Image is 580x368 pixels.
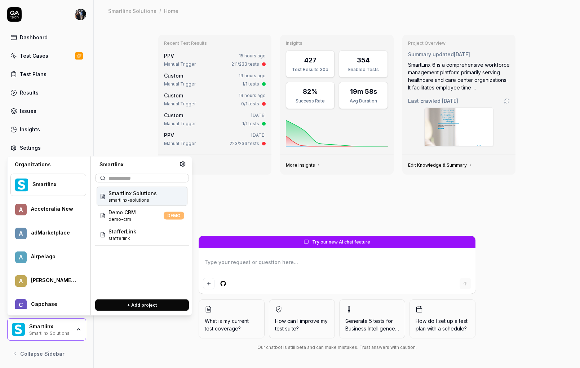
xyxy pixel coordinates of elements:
[109,216,136,223] span: Project ID: IXE0
[164,132,174,138] a: PPV
[454,51,470,57] time: [DATE]
[409,299,475,338] button: How do I set up a test plan with a schedule?
[109,209,136,216] span: Demo CRM
[10,174,86,196] button: Smartlinx LogoSmartlinx
[304,55,316,65] div: 427
[15,179,28,192] img: Smartlinx Logo
[203,278,214,289] button: Add attachment
[20,34,48,41] div: Dashboard
[7,86,86,100] a: Results
[344,98,383,104] div: Avg Duration
[345,325,408,332] span: Business Intelligence Dash
[164,7,178,14] div: Home
[239,73,266,78] time: 19 hours ago
[312,239,370,245] span: Try our new AI chat feature
[164,140,196,147] div: Manual Trigger
[109,235,136,242] span: Project ID: r6Yf
[31,229,76,236] div: adMarketplace
[7,49,86,63] a: Test Cases
[242,121,259,127] div: 1/1 tests
[205,317,258,332] span: What is my current test coverage?
[10,294,86,315] button: CCapchase
[230,140,259,147] div: 223/233 tests
[159,7,161,14] div: /
[164,73,183,79] span: Custom
[20,126,40,133] div: Insights
[15,275,27,287] span: A
[32,181,76,188] div: Smartlinx
[7,318,86,341] button: Smartlinx LogoSmartlinxSmartlinx Solutions
[408,51,454,57] span: Summary updated
[164,81,196,87] div: Manual Trigger
[31,253,76,260] div: Airpelago
[109,197,157,203] span: Project ID: RpbL
[7,122,86,136] a: Insights
[239,93,266,98] time: 19 hours ago
[20,144,41,152] div: Settings
[163,130,267,148] a: PPV[DATE]Manual Trigger223/233 tests
[20,89,39,96] div: Results
[251,132,266,138] time: [DATE]
[286,40,388,46] h3: Insights
[163,90,267,109] a: Custom19 hours agoManual Trigger0/1 tests
[504,98,510,104] a: Go to crawling settings
[408,97,458,105] span: Last crawled
[31,277,76,284] div: Andrew's Account
[20,350,65,358] span: Collapse Sidebar
[303,87,318,96] div: 82%
[31,206,76,212] div: Acceleralia New
[7,346,86,361] button: Collapse Sidebar
[164,61,196,67] div: Manual Trigger
[164,53,174,59] a: PPV
[344,66,383,73] div: Enabled Tests
[339,299,405,338] button: Generate 5 tests forBusiness Intelligence Dash
[242,81,259,87] div: 1/1 tests
[10,247,86,268] button: AAirpelago
[31,301,76,307] div: Capchase
[10,223,86,244] button: aadMarketplace
[416,317,469,332] span: How do I set up a test plan with a schedule?
[95,185,189,294] div: Suggestions
[275,317,329,332] span: How can I improve my test suite?
[75,9,86,20] img: 05712e90-f4ae-4f2d-bd35-432edce69fe3.jpeg
[163,51,267,69] a: PPV15 hours agoManual Trigger211/233 tests
[10,199,86,220] button: AAcceleralia New
[7,30,86,44] a: Dashboard
[20,52,48,60] div: Test Cases
[291,66,330,73] div: Test Results 30d
[29,330,71,336] div: Smartlinx Solutions
[109,189,157,197] span: Smartlinx Solutions
[109,228,136,235] span: StafferLink
[164,112,183,118] span: Custom
[15,251,27,263] span: A
[425,108,493,146] img: Screenshot
[164,40,266,46] h3: Recent Test Results
[231,61,259,67] div: 211/233 tests
[408,61,510,91] div: SmartLinx 6 is a comprehensive workforce management platform primarily serving healthcare and car...
[164,121,196,127] div: Manual Trigger
[15,299,27,311] span: C
[164,101,196,107] div: Manual Trigger
[239,53,266,58] time: 15 hours ago
[10,271,86,292] button: A[PERSON_NAME]'s Account
[12,323,25,336] img: Smartlinx Logo
[15,228,27,239] span: a
[29,323,71,330] div: Smartlinx
[7,141,86,155] a: Settings
[20,107,36,115] div: Issues
[408,162,473,168] a: Edit Knowledge & Summary
[95,299,189,311] button: + Add project
[7,104,86,118] a: Issues
[164,92,183,98] span: Custom
[164,211,184,219] span: DEMO
[241,101,259,107] div: 0/1 tests
[163,110,267,128] a: Custom[DATE]Manual Trigger1/1 tests
[10,161,86,168] div: Organizations
[350,87,377,96] div: 19m 58s
[345,317,399,332] span: Generate 5 tests for
[180,161,186,170] a: Organization settings
[442,98,458,104] time: [DATE]
[269,299,335,338] button: How can I improve my test suite?
[108,7,156,14] div: Smartlinx Solutions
